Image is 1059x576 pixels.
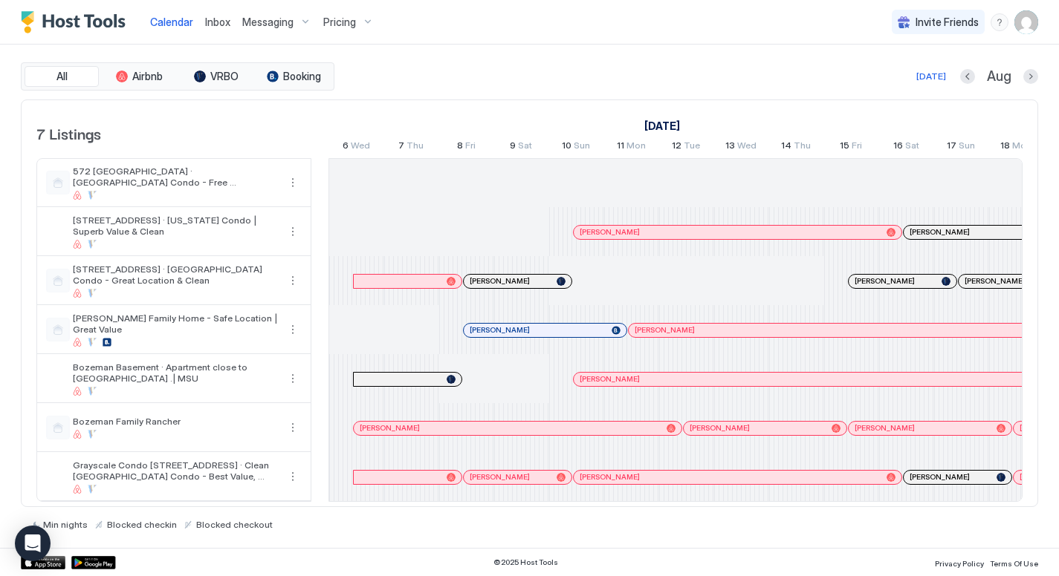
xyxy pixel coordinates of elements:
span: 8 [457,140,463,155]
span: [PERSON_NAME] [580,472,640,482]
div: listing image [46,220,70,243]
div: menu [991,13,1008,31]
span: VRBO [210,70,239,83]
span: Fri [852,140,862,155]
span: © 2025 Host Tools [493,557,558,567]
button: More options [284,468,302,485]
span: Bozeman Family Rancher [73,416,278,427]
button: VRBO [179,66,253,87]
span: [PERSON_NAME] [635,325,695,335]
button: Booking [256,66,331,87]
a: Inbox [205,14,230,30]
span: Bozeman Basement · Apartment close to [GEOGRAPHIC_DATA] .| MSU [73,361,278,384]
span: 9 [510,140,516,155]
div: User profile [1014,10,1038,34]
span: 7 [398,140,404,155]
a: August 18, 2025 [997,137,1035,158]
a: August 6, 2025 [641,115,684,137]
span: Min nights [43,519,88,530]
button: Previous month [960,69,975,84]
a: Calendar [150,14,193,30]
span: 7 Listings [36,122,101,144]
span: Invite Friends [916,16,979,29]
button: More options [284,370,302,387]
span: [PERSON_NAME] [470,472,530,482]
span: [PERSON_NAME] [580,374,640,384]
span: Wed [351,140,370,155]
div: Open Intercom Messenger [15,526,51,561]
span: All [56,70,68,83]
div: menu [284,419,302,436]
span: 14 [781,140,791,155]
span: [STREET_ADDRESS] · [GEOGRAPHIC_DATA] Condo - Great Location & Clean [73,264,278,286]
span: Tue [684,140,700,155]
span: [STREET_ADDRESS] · [US_STATE] Condo | Superb Value & Clean [73,215,278,237]
a: August 9, 2025 [506,137,536,158]
span: 12 [672,140,681,155]
span: Fri [465,140,476,155]
button: All [25,66,99,87]
span: [PERSON_NAME] [910,227,970,237]
span: Booking [283,70,321,83]
span: [PERSON_NAME] [910,472,970,482]
div: listing image [46,367,70,390]
button: [DATE] [914,68,948,85]
a: August 15, 2025 [836,137,866,158]
span: 11 [617,140,624,155]
span: [PERSON_NAME] [855,423,915,433]
span: 16 [893,140,903,155]
button: Next month [1023,69,1038,84]
span: Blocked checkin [107,519,177,530]
a: Terms Of Use [990,554,1038,570]
span: Sat [905,140,919,155]
span: Thu [794,140,811,155]
div: menu [284,370,302,387]
span: Airbnb [132,70,163,83]
a: App Store [21,556,65,569]
button: More options [284,223,302,240]
span: [PERSON_NAME] [690,423,750,433]
span: Wed [737,140,757,155]
div: menu [284,174,302,192]
span: Sun [574,140,590,155]
div: menu [284,468,302,485]
span: 10 [562,140,571,155]
span: 15 [840,140,849,155]
span: Grayscale Condo [STREET_ADDRESS] · Clean [GEOGRAPHIC_DATA] Condo - Best Value, Great Sleep [73,459,278,482]
div: listing image [46,465,70,488]
button: More options [284,419,302,436]
a: Privacy Policy [935,554,984,570]
a: August 16, 2025 [890,137,923,158]
span: Thu [407,140,424,155]
div: menu [284,321,302,338]
span: Messaging [242,16,294,29]
a: August 14, 2025 [777,137,815,158]
div: [DATE] [916,70,946,83]
span: Blocked checkout [196,519,273,530]
span: 6 [343,140,349,155]
div: Host Tools Logo [21,11,132,33]
div: tab-group [21,62,334,91]
span: Privacy Policy [935,559,984,568]
a: August 11, 2025 [613,137,650,158]
span: 13 [725,140,735,155]
a: August 6, 2025 [339,137,374,158]
a: August 12, 2025 [668,137,704,158]
button: More options [284,174,302,192]
a: Google Play Store [71,556,116,569]
span: Inbox [205,16,230,28]
span: Aug [987,68,1011,85]
span: [PERSON_NAME] Family Home - Safe Location | Great Value [73,312,278,335]
button: More options [284,272,302,289]
span: Sat [518,140,532,155]
span: [PERSON_NAME] [470,325,530,335]
span: Terms Of Use [990,559,1038,568]
span: 18 [1000,140,1010,155]
span: 17 [947,140,956,155]
span: [PERSON_NAME] [470,276,530,286]
span: Pricing [323,16,356,29]
button: More options [284,321,302,338]
span: [PERSON_NAME] [965,276,1025,286]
